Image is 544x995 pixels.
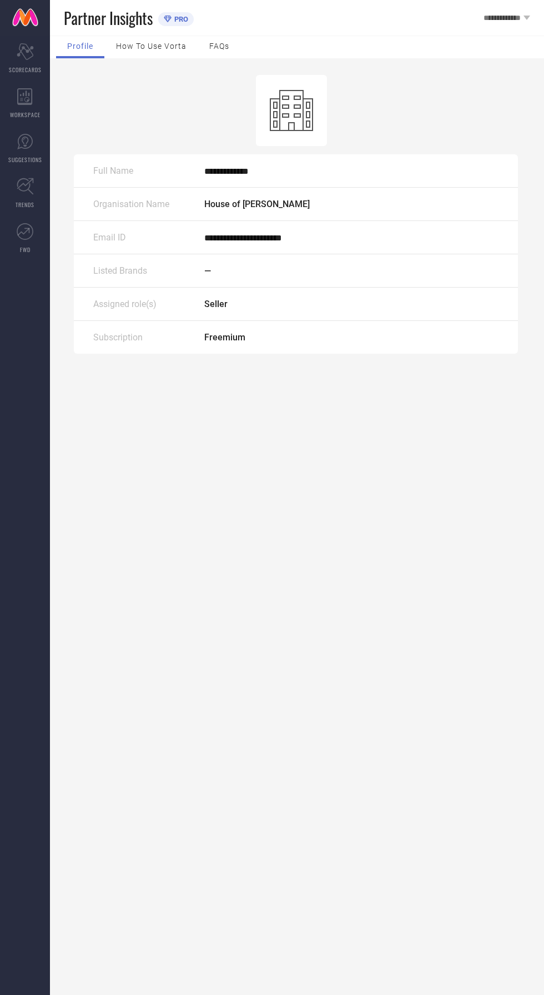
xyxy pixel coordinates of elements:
span: Freemium [204,332,245,343]
span: SCORECARDS [9,66,42,74]
span: Profile [67,42,93,51]
span: Subscription [93,332,143,343]
span: FWD [20,245,31,254]
span: SUGGESTIONS [8,155,42,164]
span: TRENDS [16,200,34,209]
span: House of [PERSON_NAME] [204,199,310,209]
span: Full Name [93,165,133,176]
span: Listed Brands [93,265,147,276]
span: Email ID [93,232,126,243]
span: PRO [172,15,188,23]
span: WORKSPACE [10,110,41,119]
span: Assigned role(s) [93,299,157,309]
span: Partner Insights [64,7,153,29]
span: Organisation Name [93,199,169,209]
span: — [204,265,211,276]
span: How to use Vorta [116,42,187,51]
span: FAQs [209,42,229,51]
span: Seller [204,299,228,309]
